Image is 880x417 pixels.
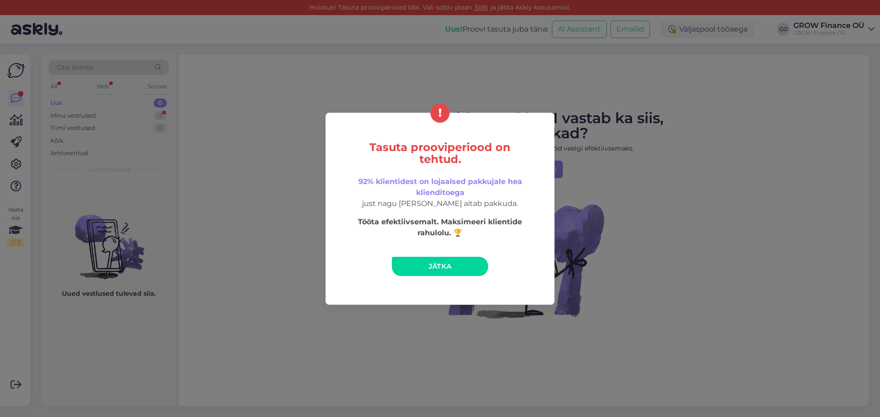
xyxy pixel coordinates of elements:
p: just nagu [PERSON_NAME] aitab pakkuda. [345,176,535,209]
h5: Tasuta prooviperiood on tehtud. [345,141,535,165]
span: Jätka [429,262,452,271]
p: Tööta efektiivsemalt. Maksimeeri klientide rahulolu. 🏆 [345,217,535,238]
span: 92% klientidest on lojaalsed pakkujale hea klienditoega [358,177,522,197]
a: Jätka [392,257,488,276]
